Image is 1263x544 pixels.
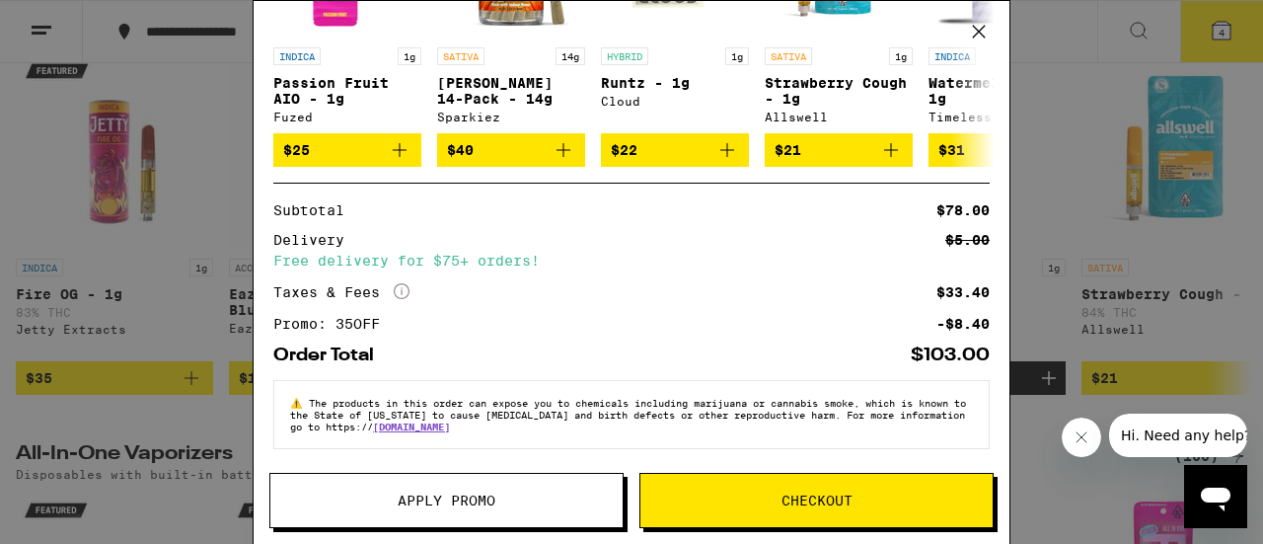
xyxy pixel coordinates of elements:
[601,95,749,108] div: Cloud
[273,317,394,331] div: Promo: 35OFF
[437,111,585,123] div: Sparkiez
[398,494,495,507] span: Apply Promo
[765,75,913,107] p: Strawberry Cough - 1g
[639,473,994,528] button: Checkout
[273,347,388,364] div: Order Total
[273,254,990,268] div: Free delivery for $75+ orders!
[601,75,749,91] p: Runtz - 1g
[556,47,585,65] p: 14g
[601,47,648,65] p: HYBRID
[775,142,801,158] span: $21
[929,75,1077,107] p: Watermelon Z - 1g
[929,111,1077,123] div: Timeless
[273,75,421,107] p: Passion Fruit AIO - 1g
[447,142,474,158] span: $40
[283,142,310,158] span: $25
[437,75,585,107] p: [PERSON_NAME] 14-Pack - 14g
[945,233,990,247] div: $5.00
[781,494,853,507] span: Checkout
[1109,414,1247,457] iframe: Message from company
[936,285,990,299] div: $33.40
[765,133,913,167] button: Add to bag
[601,133,749,167] button: Add to bag
[398,47,421,65] p: 1g
[269,473,624,528] button: Apply Promo
[273,203,358,217] div: Subtotal
[12,14,142,30] span: Hi. Need any help?
[273,133,421,167] button: Add to bag
[936,317,990,331] div: -$8.40
[1184,465,1247,528] iframe: Button to launch messaging window
[373,421,450,432] a: [DOMAIN_NAME]
[765,111,913,123] div: Allswell
[437,133,585,167] button: Add to bag
[765,47,812,65] p: SATIVA
[273,283,409,301] div: Taxes & Fees
[938,142,965,158] span: $31
[929,133,1077,167] button: Add to bag
[273,233,358,247] div: Delivery
[929,47,976,65] p: INDICA
[273,111,421,123] div: Fuzed
[290,397,966,432] span: The products in this order can expose you to chemicals including marijuana or cannabis smoke, whi...
[911,347,990,364] div: $103.00
[437,47,484,65] p: SATIVA
[1062,418,1101,457] iframe: Close message
[725,47,749,65] p: 1g
[611,142,637,158] span: $22
[889,47,913,65] p: 1g
[273,47,321,65] p: INDICA
[290,397,309,409] span: ⚠️
[936,203,990,217] div: $78.00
